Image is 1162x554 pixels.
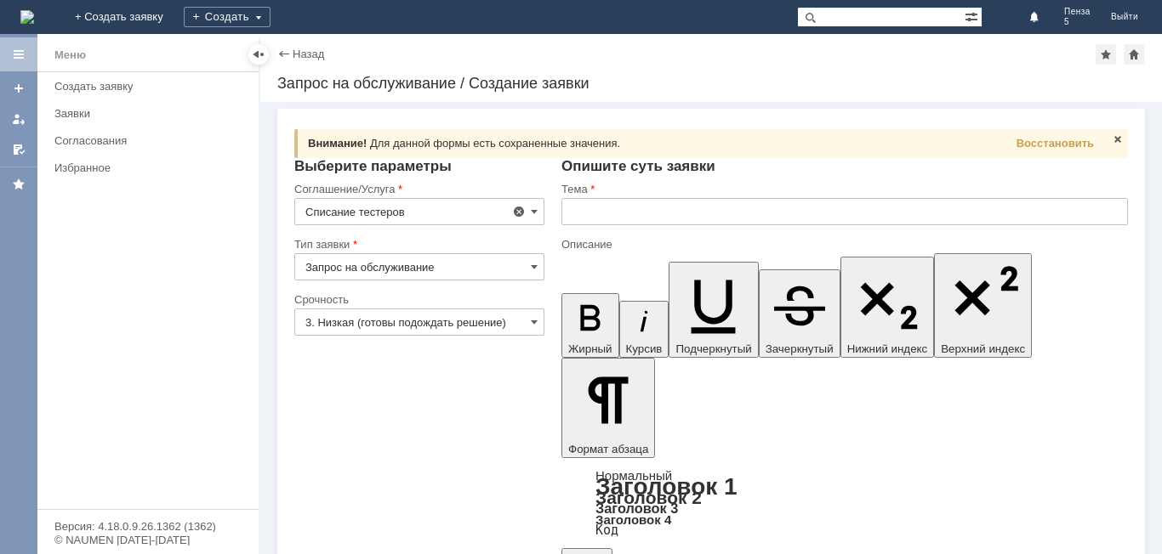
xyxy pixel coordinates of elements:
div: Добавить в избранное [1096,44,1116,65]
span: Жирный [568,342,612,355]
div: Избранное [54,161,230,174]
span: Подчеркнутый [675,342,751,355]
a: Заголовок 1 [595,473,738,500]
div: Тип заявки [294,239,541,250]
a: Нормальный [595,468,672,483]
span: Верхний индекс [941,342,1025,355]
a: Перейти на домашнюю страницу [20,10,34,24]
div: © NAUMEN [DATE]-[DATE] [54,534,242,546]
a: Назад [293,48,324,60]
a: Заголовок 2 [595,488,702,507]
button: Подчеркнутый [669,262,758,358]
div: Формат абзаца [561,470,1128,536]
span: Выберите параметры [294,158,452,174]
span: Нижний индекс [847,342,928,355]
div: Создать заявку [54,80,248,93]
a: Создать заявку [5,75,32,102]
button: Формат абзаца [561,358,655,458]
div: Тема [561,184,1125,195]
span: Восстановить [1017,137,1094,150]
span: Удалить [512,205,526,218]
a: Код [595,523,618,538]
div: Срочность [294,294,541,305]
a: Заявки [48,100,255,127]
div: Меню [54,45,86,65]
div: Описание [561,239,1125,250]
div: Заявки [54,107,248,120]
div: Соглашение/Услуга [294,184,541,195]
div: Версия: 4.18.0.9.26.1362 (1362) [54,521,242,532]
div: Скрыть меню [248,44,269,65]
a: Заголовок 4 [595,512,671,527]
div: Сделать домашней страницей [1124,44,1144,65]
button: Верхний индекс [934,253,1032,358]
button: Курсив [619,301,669,358]
span: Формат абзаца [568,443,648,455]
a: Мои заявки [5,105,32,133]
a: Мои согласования [5,136,32,163]
span: Закрыть [1111,133,1125,146]
span: Опишите суть заявки [561,158,715,174]
span: Для данной формы есть сохраненные значения. [370,137,620,150]
span: Внимание! [308,137,367,150]
button: Зачеркнутый [759,269,840,358]
a: Согласования [48,127,255,154]
span: Курсив [626,342,663,355]
a: Заголовок 3 [595,500,678,516]
span: 5 [1064,17,1091,27]
span: Расширенный поиск [965,8,982,24]
div: Запрос на обслуживание / Создание заявки [277,75,1145,92]
div: Согласования [54,134,248,147]
button: Нижний индекс [840,257,935,358]
img: logo [20,10,34,24]
a: Создать заявку [48,73,255,99]
span: Пенза [1064,7,1091,17]
span: Зачеркнутый [766,342,834,355]
div: Создать [184,7,271,27]
button: Жирный [561,293,619,358]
